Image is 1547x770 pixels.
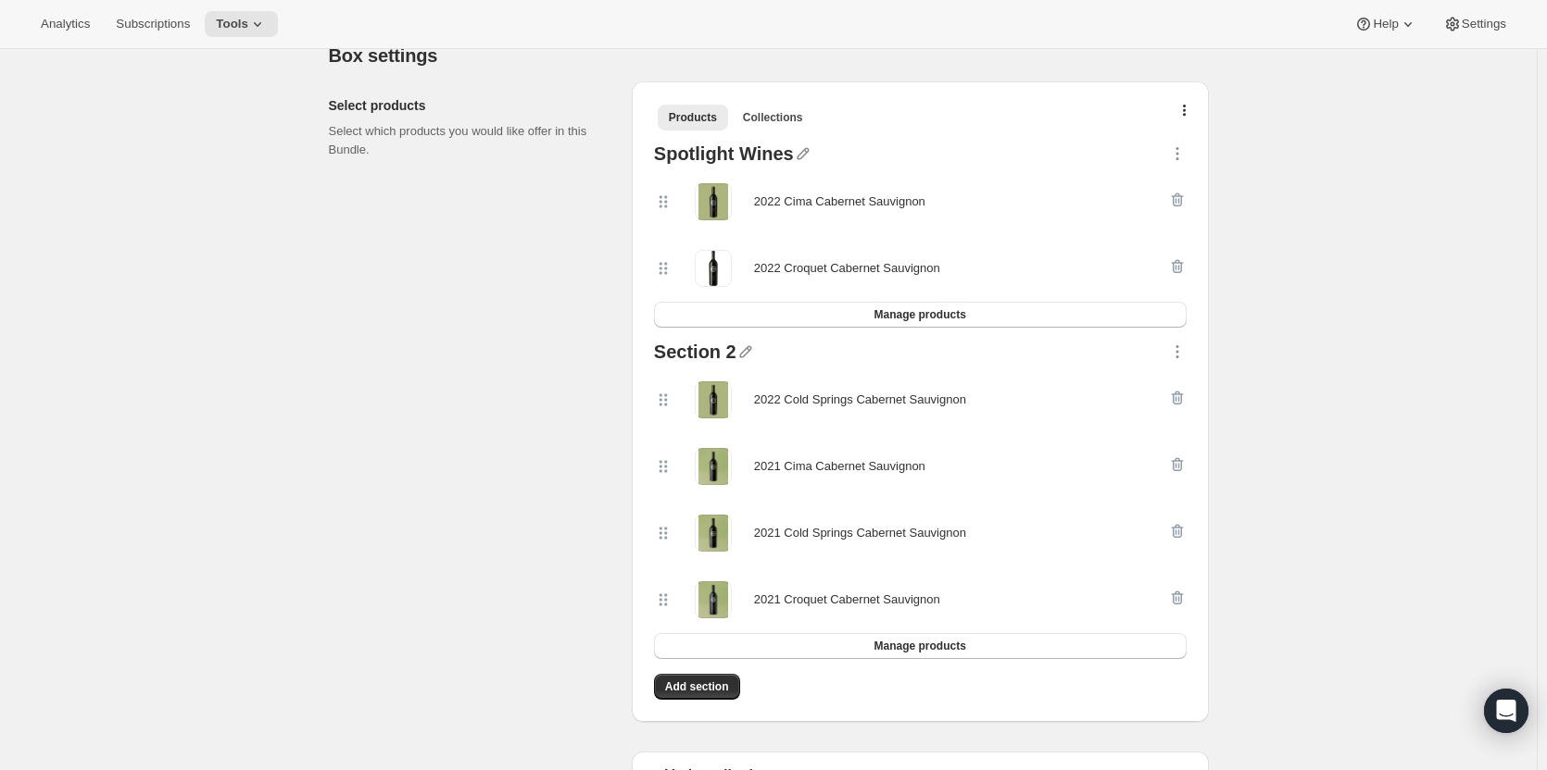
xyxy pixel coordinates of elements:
[665,679,729,694] span: Add section
[654,302,1187,328] button: Manage products
[30,11,101,37] button: Analytics
[116,17,190,31] span: Subscriptions
[754,259,940,278] div: 2022 Croquet Cabernet Sauvignon
[754,590,940,609] div: 2021 Croquet Cabernet Sauvignon
[669,110,717,125] span: Products
[654,674,740,700] button: Add section
[216,17,248,31] span: Tools
[654,633,1187,659] button: Manage products
[743,110,803,125] span: Collections
[754,524,966,542] div: 2021 Cold Springs Cabernet Sauvignon
[874,307,965,322] span: Manage products
[329,44,1209,67] h2: Box settings
[105,11,201,37] button: Subscriptions
[41,17,90,31] span: Analytics
[754,457,925,476] div: 2021 Cima Cabernet Sauvignon
[205,11,278,37] button: Tools
[329,96,602,115] h2: Select products
[754,391,966,409] div: 2022 Cold Springs Cabernet Sauvignon
[1432,11,1517,37] button: Settings
[1343,11,1428,37] button: Help
[874,639,965,653] span: Manage products
[654,342,736,366] div: Section 2
[1373,17,1398,31] span: Help
[754,192,925,211] div: 2022 Cima Cabernet Sauvignon
[1484,689,1528,733] div: Open Intercom Messenger
[1462,17,1506,31] span: Settings
[329,122,602,159] p: Select which products you would like offer in this Bundle.
[654,144,794,168] div: Spotlight Wines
